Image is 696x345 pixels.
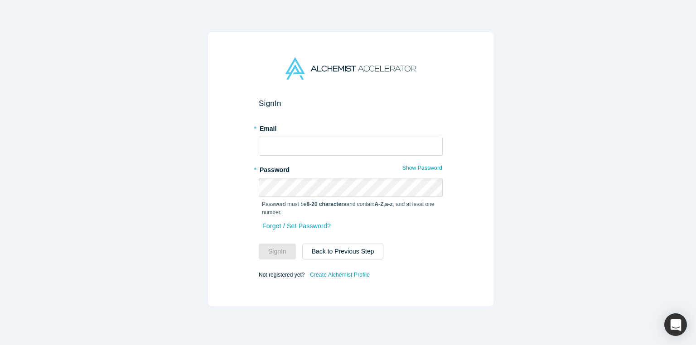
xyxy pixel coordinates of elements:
[259,99,443,108] h2: Sign In
[259,162,443,175] label: Password
[375,201,384,207] strong: A-Z
[262,218,331,234] a: Forgot / Set Password?
[285,57,416,80] img: Alchemist Accelerator Logo
[262,200,440,216] p: Password must be and contain , , and at least one number.
[259,121,443,134] label: Email
[302,244,384,259] button: Back to Previous Step
[402,162,443,174] button: Show Password
[259,271,304,278] span: Not registered yet?
[307,201,347,207] strong: 8-20 characters
[259,244,296,259] button: SignIn
[385,201,393,207] strong: a-z
[309,269,370,281] a: Create Alchemist Profile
